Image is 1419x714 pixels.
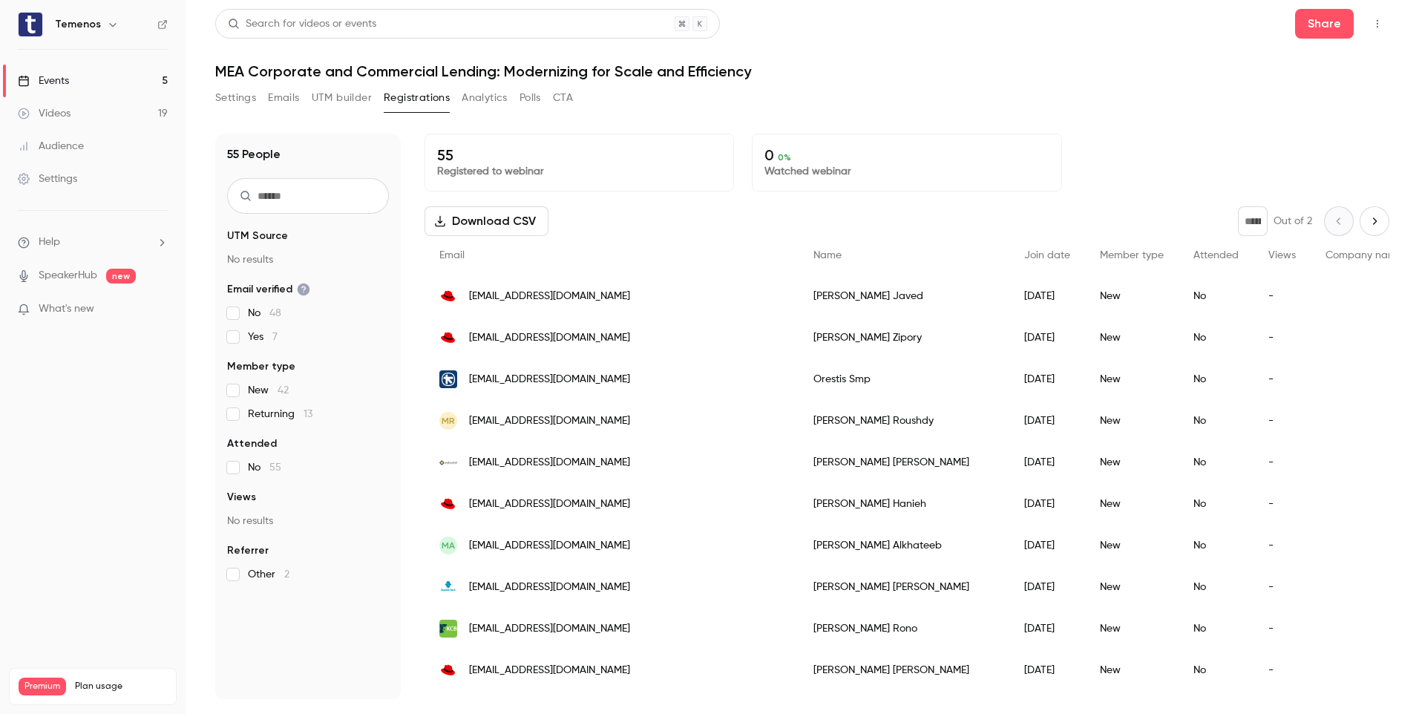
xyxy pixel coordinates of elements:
[1085,483,1179,525] div: New
[799,358,1009,400] div: Orestis Smp
[227,514,389,528] p: No results
[437,146,721,164] p: 55
[248,330,278,344] span: Yes
[462,86,508,110] button: Analytics
[469,621,630,637] span: [EMAIL_ADDRESS][DOMAIN_NAME]
[553,86,573,110] button: CTA
[227,145,281,163] h1: 55 People
[1009,649,1085,691] div: [DATE]
[469,413,630,429] span: [EMAIL_ADDRESS][DOMAIN_NAME]
[799,442,1009,483] div: [PERSON_NAME] [PERSON_NAME]
[1085,317,1179,358] div: New
[439,620,457,638] img: kcbgroup.com
[18,139,84,154] div: Audience
[439,287,457,305] img: redhat.com
[1253,317,1311,358] div: -
[284,569,289,580] span: 2
[18,106,71,121] div: Videos
[1009,358,1085,400] div: [DATE]
[1325,250,1403,261] span: Company name
[1085,400,1179,442] div: New
[304,409,312,419] span: 13
[227,252,389,267] p: No results
[1085,442,1179,483] div: New
[1253,275,1311,317] div: -
[269,308,281,318] span: 48
[227,436,277,451] span: Attended
[1253,608,1311,649] div: -
[1253,483,1311,525] div: -
[227,229,288,243] span: UTM Source
[18,235,168,250] li: help-dropdown-opener
[799,275,1009,317] div: [PERSON_NAME] Javed
[442,414,455,428] span: MR
[469,330,630,346] span: [EMAIL_ADDRESS][DOMAIN_NAME]
[215,86,256,110] button: Settings
[248,306,281,321] span: No
[799,525,1009,566] div: [PERSON_NAME] Alkhateeb
[1360,206,1389,236] button: Next page
[272,332,278,342] span: 7
[1253,566,1311,608] div: -
[469,497,630,512] span: [EMAIL_ADDRESS][DOMAIN_NAME]
[439,495,457,513] img: redhat.com
[248,460,281,475] span: No
[799,608,1009,649] div: [PERSON_NAME] Rono
[1009,608,1085,649] div: [DATE]
[1179,483,1253,525] div: No
[227,229,389,582] section: facet-groups
[439,250,465,261] span: Email
[469,580,630,595] span: [EMAIL_ADDRESS][DOMAIN_NAME]
[1179,566,1253,608] div: No
[1009,525,1085,566] div: [DATE]
[1009,442,1085,483] div: [DATE]
[1009,566,1085,608] div: [DATE]
[799,649,1009,691] div: [PERSON_NAME] [PERSON_NAME]
[439,661,457,679] img: redhat.com
[1179,275,1253,317] div: No
[228,16,376,32] div: Search for videos or events
[1179,525,1253,566] div: No
[269,462,281,473] span: 55
[1085,525,1179,566] div: New
[19,678,66,695] span: Premium
[39,235,60,250] span: Help
[469,372,630,387] span: [EMAIL_ADDRESS][DOMAIN_NAME]
[1179,608,1253,649] div: No
[439,460,457,465] img: saib.com.sa
[227,490,256,505] span: Views
[248,567,289,582] span: Other
[1009,275,1085,317] div: [DATE]
[778,152,791,163] span: 0 %
[268,86,299,110] button: Emails
[248,383,289,398] span: New
[439,370,457,388] img: alpha.gr
[1085,649,1179,691] div: New
[425,206,548,236] button: Download CSV
[39,268,97,284] a: SpeakerHub
[520,86,541,110] button: Polls
[469,289,630,304] span: [EMAIL_ADDRESS][DOMAIN_NAME]
[1179,442,1253,483] div: No
[439,578,457,596] img: republicghana.com
[227,282,310,297] span: Email verified
[18,171,77,186] div: Settings
[1253,649,1311,691] div: -
[55,17,101,32] h6: Temenos
[1085,358,1179,400] div: New
[1009,400,1085,442] div: [DATE]
[1085,275,1179,317] div: New
[442,539,455,552] span: MA
[1024,250,1070,261] span: Join date
[813,250,842,261] span: Name
[150,303,168,316] iframe: Noticeable Trigger
[106,269,136,284] span: new
[1253,358,1311,400] div: -
[278,385,289,396] span: 42
[384,86,450,110] button: Registrations
[1179,358,1253,400] div: No
[1100,250,1164,261] span: Member type
[764,146,1049,164] p: 0
[439,329,457,347] img: redhat.com
[1009,317,1085,358] div: [DATE]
